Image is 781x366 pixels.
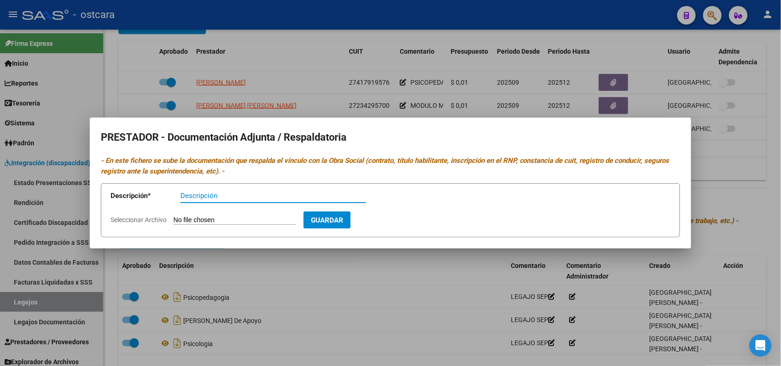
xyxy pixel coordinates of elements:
[101,129,680,146] h2: PRESTADOR - Documentación Adjunta / Respaldatoria
[304,211,351,229] button: Guardar
[111,191,180,201] p: Descripción
[101,156,669,175] i: - En este fichero se sube la documentación que respalda el vínculo con la Obra Social (contrato, ...
[750,335,772,357] div: Open Intercom Messenger
[111,216,167,223] span: Seleccionar Archivo
[311,216,343,224] span: Guardar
